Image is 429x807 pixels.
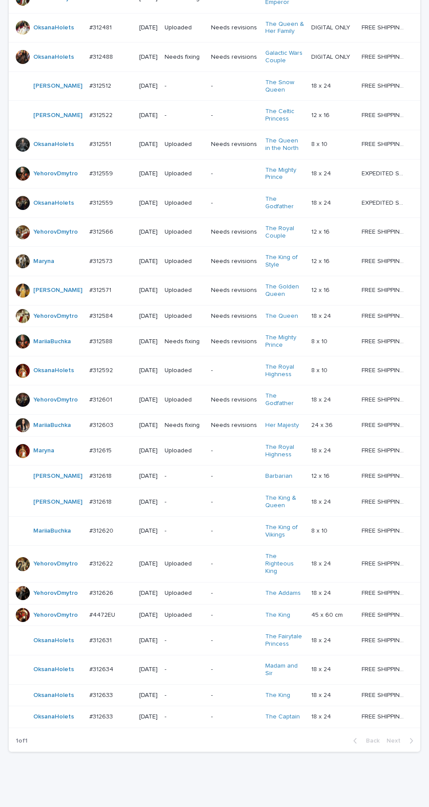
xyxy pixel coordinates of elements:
p: [DATE] [139,82,158,90]
tr: YehorovDmytro #312559#312559 [DATE]Uploaded-The Mighty Prince 18 x 2418 x 24 EXPEDITED SHIPPING -... [9,159,420,188]
tr: YehorovDmytro #312622#312622 [DATE]Uploaded-The Righteous King 18 x 2418 x 24 FREE SHIPPING - pre... [9,546,420,582]
p: #312631 [89,635,113,644]
a: YehorovDmytro [33,396,78,404]
a: OksanaHolets [33,53,74,61]
a: The Mighty Prince [265,334,305,349]
p: - [211,692,258,699]
a: Madam and Sir [265,662,305,677]
p: FREE SHIPPING - preview in 1-2 business days, after your approval delivery will take 5-10 b.d. [362,711,408,721]
a: OksanaHolets [33,666,74,673]
p: Uploaded [165,199,204,207]
p: - [211,590,258,597]
p: [DATE] [139,199,158,207]
p: Needs fixing [165,422,204,429]
button: Next [383,737,420,745]
p: #312601 [89,395,114,404]
span: Back [361,738,380,744]
p: [DATE] [139,527,158,535]
p: #312566 [89,227,115,236]
a: YehorovDmytro [33,611,78,619]
p: Needs revisions [211,338,258,345]
p: [DATE] [139,367,158,374]
p: Needs revisions [211,141,258,148]
a: The Mighty Prince [265,167,305,181]
p: FREE SHIPPING - preview in 1-2 business days, after your approval delivery will take 5-10 b.d. [362,558,408,568]
p: - [211,473,258,480]
p: Uploaded [165,560,204,568]
tr: OksanaHolets #312592#312592 [DATE]Uploaded-The Royal Highness 8 x 108 x 10 FREE SHIPPING - previe... [9,356,420,385]
a: Maryna [33,447,54,455]
p: #312481 [89,22,113,32]
p: FREE SHIPPING - preview in 1-2 business days, after your approval delivery will take 5-10 b.d. [362,471,408,480]
a: The Snow Queen [265,79,305,94]
a: The Royal Highness [265,363,305,378]
p: Needs fixing [165,338,204,345]
a: OksanaHolets [33,24,74,32]
p: 12 x 16 [311,256,331,265]
a: The King & Queen [265,494,305,509]
p: [DATE] [139,498,158,506]
p: EXPEDITED SHIPPING - preview in 1 business day; delivery up to 5 business days after your approval. [362,198,408,207]
p: #312584 [89,311,115,320]
p: EXPEDITED SHIPPING - preview in 1 business day; delivery up to 5 business days after your approval. [362,168,408,178]
tr: MariiaBuchka #312603#312603 [DATE]Needs fixingNeeds revisionsHer Majesty 24 x 3624 x 36 FREE SHIP... [9,415,420,437]
p: FREE SHIPPING - preview in 1-2 business days, after your approval delivery will take 5-10 b.d. [362,285,408,294]
a: The King of Vikings [265,524,305,539]
a: [PERSON_NAME] [33,82,82,90]
p: Uploaded [165,367,204,374]
p: FREE SHIPPING - preview in 1-2 business days, after your approval delivery will take 5-10 b.d. [362,365,408,374]
p: #312488 [89,52,115,61]
p: FREE SHIPPING - preview in 1-2 business days, after your approval delivery will take 5-10 b.d. [362,110,408,119]
p: [DATE] [139,313,158,320]
p: FREE SHIPPING - preview in 1-2 business days, after your approval delivery will take 5-10 b.d. [362,256,408,265]
p: 18 x 24 [311,588,333,597]
p: FREE SHIPPING - preview in 1-2 business days, after your approval delivery will take 6-10 busines... [362,610,408,619]
tr: [PERSON_NAME] #312618#312618 [DATE]--The King & Queen 18 x 2418 x 24 FREE SHIPPING - preview in 1... [9,487,420,517]
a: [PERSON_NAME] [33,498,82,506]
p: #312522 [89,110,114,119]
tr: OksanaHolets #312488#312488 [DATE]Needs fixingNeeds revisionsGalactic Wars Couple DIGITAL ONLYDIG... [9,43,420,72]
p: FREE SHIPPING - preview in 1-2 business days, after your approval delivery will take 5-10 b.d. [362,690,408,699]
p: [DATE] [139,170,158,178]
a: The Addams [265,590,301,597]
p: - [211,637,258,644]
p: [DATE] [139,560,158,568]
p: 18 x 24 [311,497,333,506]
p: #312626 [89,588,115,597]
a: YehorovDmytro [33,170,78,178]
p: FREE SHIPPING - preview in 1-2 business days, after your approval delivery will take 5-10 b.d. [362,227,408,236]
p: 8 x 10 [311,526,329,535]
tr: YehorovDmytro #312601#312601 [DATE]UploadedNeeds revisionsThe Godfather 18 x 2418 x 24 FREE SHIPP... [9,385,420,415]
a: The Queen in the North [265,137,305,152]
p: 8 x 10 [311,365,329,374]
p: [DATE] [139,611,158,619]
p: [DATE] [139,666,158,673]
p: FREE SHIPPING - preview in 1-2 business days, after your approval delivery will take 5-10 b.d. [362,139,408,148]
a: MariiaBuchka [33,422,71,429]
p: [DATE] [139,53,158,61]
p: - [211,82,258,90]
p: - [211,498,258,506]
p: #312622 [89,558,115,568]
p: #312633 [89,690,115,699]
tr: [PERSON_NAME] #312571#312571 [DATE]UploadedNeeds revisionsThe Golden Queen 12 x 1612 x 16 FREE SH... [9,276,420,305]
a: [PERSON_NAME] [33,473,82,480]
p: #312618 [89,471,113,480]
a: Galactic Wars Couple [265,50,305,64]
p: - [165,112,204,119]
p: - [165,713,204,721]
p: Needs fixing [165,53,204,61]
a: YehorovDmytro [33,560,78,568]
tr: Maryna #312573#312573 [DATE]UploadedNeeds revisionsThe King of Style 12 x 1612 x 16 FREE SHIPPING... [9,247,420,276]
p: #312618 [89,497,113,506]
a: The Queen [265,313,298,320]
p: 18 x 24 [311,311,333,320]
p: [DATE] [139,141,158,148]
tr: Maryna #312615#312615 [DATE]Uploaded-The Royal Highness 18 x 2418 x 24 FREE SHIPPING - preview in... [9,436,420,466]
p: [DATE] [139,447,158,455]
a: The King [265,611,290,619]
a: YehorovDmytro [33,228,78,236]
p: [DATE] [139,396,158,404]
p: - [211,112,258,119]
p: - [211,170,258,178]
